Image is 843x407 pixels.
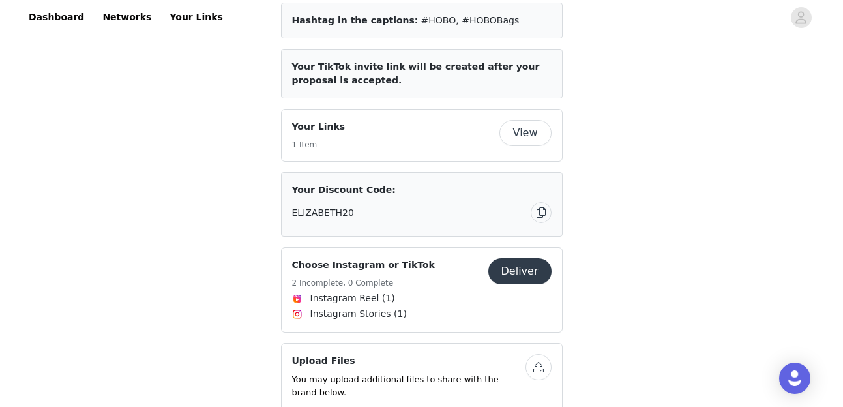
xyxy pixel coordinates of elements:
h5: 2 Incomplete, 0 Complete [292,277,435,289]
span: Your TikTok invite link will be created after your proposal is accepted. [292,61,540,85]
span: Your Discount Code: [292,183,396,197]
span: Instagram Stories (1) [310,307,407,321]
h4: Upload Files [292,354,525,368]
div: Choose Instagram or TikTok [281,247,563,333]
a: Your Links [162,3,231,32]
div: avatar [795,7,807,28]
span: ELIZABETH20 [292,206,354,220]
span: Hashtag in the captions: [292,15,419,25]
button: View [499,120,552,146]
p: You may upload additional files to share with the brand below. [292,373,525,399]
img: Instagram Icon [292,309,303,320]
h4: Choose Instagram or TikTok [292,258,435,272]
button: Deliver [488,258,552,284]
a: Networks [95,3,159,32]
img: Instagram Reels Icon [292,294,303,304]
span: Instagram Reel (1) [310,292,395,305]
a: Dashboard [21,3,92,32]
span: #HOBO, #HOBOBags [421,15,520,25]
h5: 1 Item [292,139,346,151]
h4: Your Links [292,120,346,134]
div: Open Intercom Messenger [779,363,810,394]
